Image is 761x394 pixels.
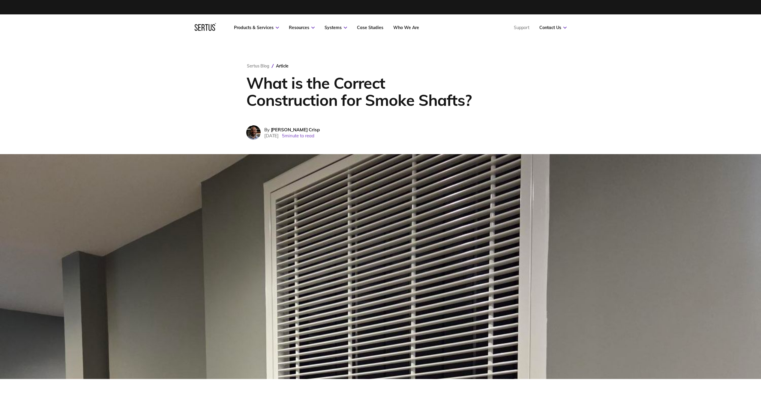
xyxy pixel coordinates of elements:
[264,133,279,139] span: [DATE]
[289,25,315,30] a: Resources
[282,133,314,139] span: 5 minute to read
[246,74,476,109] h1: What is the Correct Construction for Smoke Shafts?
[325,25,347,30] a: Systems
[514,25,529,30] a: Support
[234,25,279,30] a: Products & Services
[357,25,383,30] a: Case Studies
[264,127,320,133] div: By
[247,63,269,69] a: Sertus Blog
[539,25,567,30] a: Contact Us
[271,127,320,133] span: [PERSON_NAME] Crisp
[393,25,419,30] a: Who We Are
